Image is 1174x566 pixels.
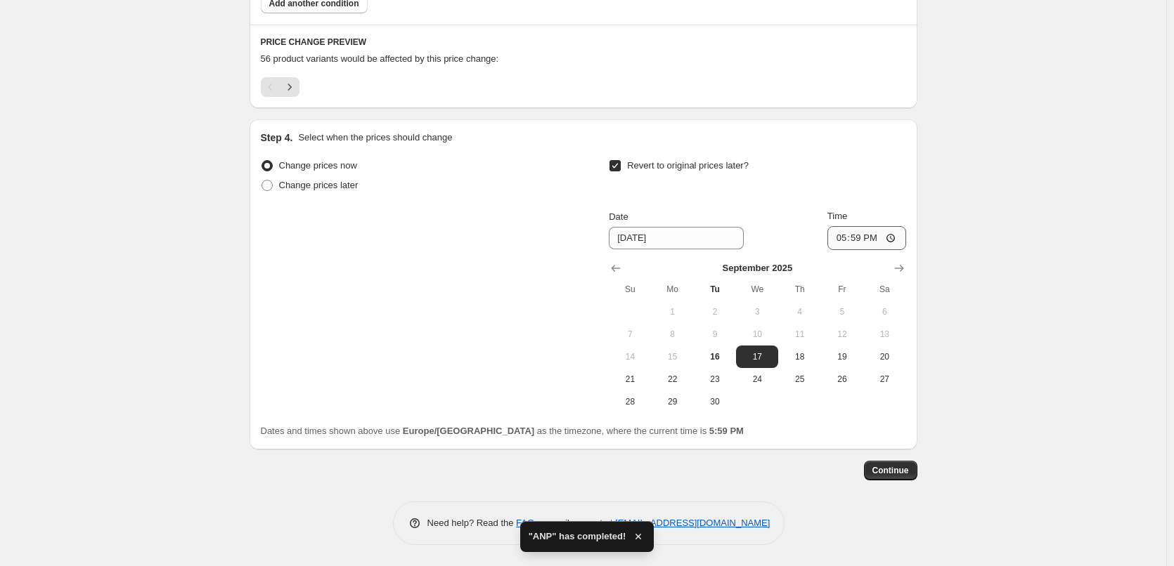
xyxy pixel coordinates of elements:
[694,323,736,345] button: Tuesday September 9 2025
[869,351,900,362] span: 20
[827,374,858,385] span: 26
[606,258,626,278] button: Show previous month, August 2025
[694,301,736,323] button: Tuesday September 2 2025
[652,301,694,323] button: Monday September 1 2025
[657,329,688,340] span: 8
[609,227,744,249] input: 9/16/2025
[889,258,909,278] button: Show next month, October 2025
[778,345,820,368] button: Thursday September 18 2025
[736,345,778,368] button: Wednesday September 17 2025
[821,278,863,301] th: Friday
[298,131,452,145] p: Select when the prices should change
[821,301,863,323] button: Friday September 5 2025
[778,368,820,390] button: Thursday September 25 2025
[864,461,917,480] button: Continue
[869,374,900,385] span: 27
[627,160,749,171] span: Revert to original prices later?
[863,345,905,368] button: Saturday September 20 2025
[657,284,688,295] span: Mo
[709,426,744,436] b: 5:59 PM
[742,351,773,362] span: 17
[827,211,847,221] span: Time
[863,301,905,323] button: Saturday September 6 2025
[652,323,694,345] button: Monday September 8 2025
[736,368,778,390] button: Wednesday September 24 2025
[736,323,778,345] button: Wednesday September 10 2025
[657,374,688,385] span: 22
[827,329,858,340] span: 12
[516,518,534,528] a: FAQ
[778,323,820,345] button: Thursday September 11 2025
[609,390,651,413] button: Sunday September 28 2025
[652,345,694,368] button: Monday September 15 2025
[609,278,651,301] th: Sunday
[827,284,858,295] span: Fr
[869,329,900,340] span: 13
[699,374,730,385] span: 23
[699,306,730,317] span: 2
[261,131,293,145] h2: Step 4.
[615,518,770,528] a: [EMAIL_ADDRESS][DOMAIN_NAME]
[614,329,645,340] span: 7
[821,345,863,368] button: Friday September 19 2025
[261,37,906,48] h6: PRICE CHANGE PREVIEW
[614,284,645,295] span: Su
[742,329,773,340] span: 10
[261,53,499,64] span: 56 product variants would be affected by this price change:
[261,77,299,97] nav: Pagination
[784,351,815,362] span: 18
[821,368,863,390] button: Friday September 26 2025
[869,306,900,317] span: 6
[534,518,615,528] span: or email support at
[827,351,858,362] span: 19
[657,306,688,317] span: 1
[652,390,694,413] button: Monday September 29 2025
[863,323,905,345] button: Saturday September 13 2025
[872,465,909,476] span: Continue
[863,278,905,301] th: Saturday
[827,306,858,317] span: 5
[694,345,736,368] button: Today Tuesday September 16 2025
[742,374,773,385] span: 24
[869,284,900,295] span: Sa
[614,374,645,385] span: 21
[742,284,773,295] span: We
[280,77,299,97] button: Next
[699,396,730,407] span: 30
[609,323,651,345] button: Sunday September 7 2025
[614,396,645,407] span: 28
[529,529,626,544] span: "ANP" has completed!
[736,278,778,301] th: Wednesday
[784,284,815,295] span: Th
[657,351,688,362] span: 15
[736,301,778,323] button: Wednesday September 3 2025
[279,180,359,190] span: Change prices later
[699,351,730,362] span: 16
[827,226,906,250] input: 12:00
[863,368,905,390] button: Saturday September 27 2025
[699,329,730,340] span: 9
[821,323,863,345] button: Friday September 12 2025
[694,390,736,413] button: Tuesday September 30 2025
[609,345,651,368] button: Sunday September 14 2025
[657,396,688,407] span: 29
[784,374,815,385] span: 25
[403,426,534,436] b: Europe/[GEOGRAPHIC_DATA]
[694,278,736,301] th: Tuesday
[614,351,645,362] span: 14
[694,368,736,390] button: Tuesday September 23 2025
[778,301,820,323] button: Thursday September 4 2025
[784,329,815,340] span: 11
[784,306,815,317] span: 4
[652,278,694,301] th: Monday
[609,211,628,222] span: Date
[609,368,651,390] button: Sunday September 21 2025
[261,426,744,436] span: Dates and times shown above use as the timezone, where the current time is
[652,368,694,390] button: Monday September 22 2025
[742,306,773,317] span: 3
[427,518,517,528] span: Need help? Read the
[699,284,730,295] span: Tu
[279,160,357,171] span: Change prices now
[778,278,820,301] th: Thursday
